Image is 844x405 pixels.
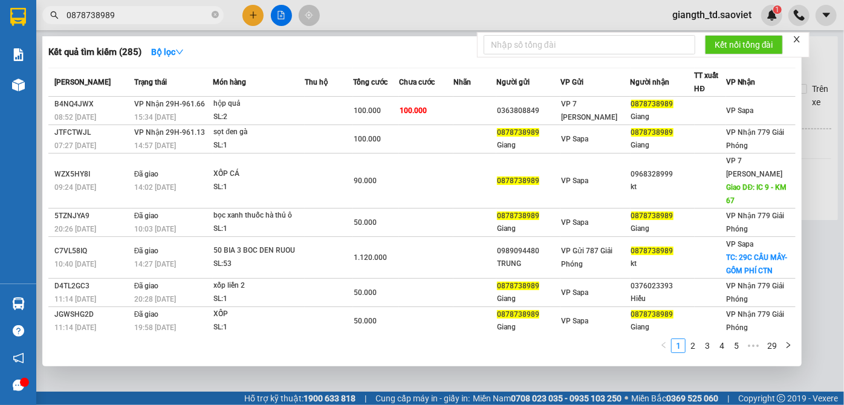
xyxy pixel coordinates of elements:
span: Món hàng [213,78,246,86]
div: Giang [631,111,694,123]
span: TC: 29C CẦU MÂY- GỒM PHÍ CTN [727,253,788,275]
span: close-circle [212,10,219,21]
li: 3 [700,339,715,353]
span: VP Nhận 29H-961.13 [134,128,205,137]
div: Giang [631,321,694,334]
div: TRUNG [497,258,560,270]
span: 100.000 [400,106,427,115]
span: Giao DĐ: IC 9 - KM 67 [727,183,787,205]
span: VP Gửi 787 Giải Phóng [561,247,612,268]
li: Previous Page [657,339,671,353]
span: Thu hộ [305,78,328,86]
span: VP Sapa [561,135,588,143]
button: Bộ lọcdown [141,42,193,62]
span: Đã giao [134,282,159,290]
a: 1 [672,339,685,352]
span: 20:28 [DATE] [134,295,176,303]
div: hộp quả [213,97,304,111]
div: SL: 1 [213,139,304,152]
h3: Kết quả tìm kiếm ( 285 ) [48,46,141,59]
span: 08:52 [DATE] [54,113,96,121]
span: 0878738989 [631,100,674,108]
div: WZX5HY8I [54,168,131,181]
li: Next Page [781,339,796,353]
div: SL: 1 [213,222,304,236]
li: 29 [763,339,781,353]
span: Đã giao [134,212,159,220]
a: 2 [686,339,700,352]
div: JTFCTWJL [54,126,131,139]
a: 3 [701,339,714,352]
span: 50.000 [354,317,377,325]
span: Tổng cước [353,78,388,86]
strong: Bộ lọc [151,47,184,57]
div: bọc xanh thuốc hà thủ ô [213,209,304,222]
span: 0878738989 [497,128,539,137]
div: SL: 2 [213,111,304,124]
span: 0878738989 [497,177,539,185]
div: kt [631,258,694,270]
div: B4NQ4JWX [54,98,131,111]
img: logo-vxr [10,8,26,26]
span: 100.000 [354,135,381,143]
div: Giang [497,139,560,152]
span: VP Sapa [561,317,588,325]
a: 4 [715,339,729,352]
div: 0363808849 [497,105,560,117]
span: Nhãn [453,78,471,86]
span: Người nhận [631,78,670,86]
span: VP 7 [PERSON_NAME] [727,157,783,178]
div: XỐP CÁ [213,167,304,181]
span: 50.000 [354,218,377,227]
button: Kết nối tổng đài [705,35,783,54]
span: 0878738989 [631,247,674,255]
span: 1.120.000 [354,253,387,262]
li: 1 [671,339,686,353]
input: Tìm tên, số ĐT hoặc mã đơn [67,8,209,22]
span: close [793,35,801,44]
span: VP Gửi [560,78,583,86]
span: [PERSON_NAME] [54,78,111,86]
span: 100.000 [354,106,381,115]
li: 4 [715,339,729,353]
span: 15:34 [DATE] [134,113,176,121]
span: search [50,11,59,19]
span: 0878738989 [497,212,539,220]
div: xốp liền 2 [213,279,304,293]
span: VP 7 [PERSON_NAME] [561,100,617,121]
span: 50.000 [354,288,377,297]
div: 0989094480 [497,245,560,258]
a: 5 [730,339,743,352]
div: XỐP [213,308,304,321]
span: TT xuất HĐ [695,71,719,93]
div: SL: 1 [213,181,304,194]
span: right [785,342,792,349]
span: 20:26 [DATE] [54,225,96,233]
div: JGWSHG2D [54,308,131,321]
span: 07:27 [DATE] [54,141,96,150]
span: Người gửi [496,78,530,86]
span: VP Nhận 29H-961.66 [134,100,205,108]
span: left [660,342,667,349]
span: VP Sapa [561,177,588,185]
span: Kết nối tổng đài [715,38,773,51]
li: 5 [729,339,744,353]
span: VP Sapa [727,240,754,248]
span: Đã giao [134,247,159,255]
span: 14:57 [DATE] [134,141,176,150]
div: 50 BIA 3 BOC DEN RUOU [213,244,304,258]
span: 10:03 [DATE] [134,225,176,233]
span: 14:02 [DATE] [134,183,176,192]
div: Giang [497,321,560,334]
span: Đã giao [134,170,159,178]
img: solution-icon [12,48,25,61]
span: close-circle [212,11,219,18]
img: warehouse-icon [12,79,25,91]
div: kt [631,181,694,193]
span: 90.000 [354,177,377,185]
span: VP Sapa [561,218,588,227]
span: 0878738989 [497,282,539,290]
div: SL: 1 [213,293,304,306]
a: 29 [764,339,781,352]
span: message [13,380,24,391]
